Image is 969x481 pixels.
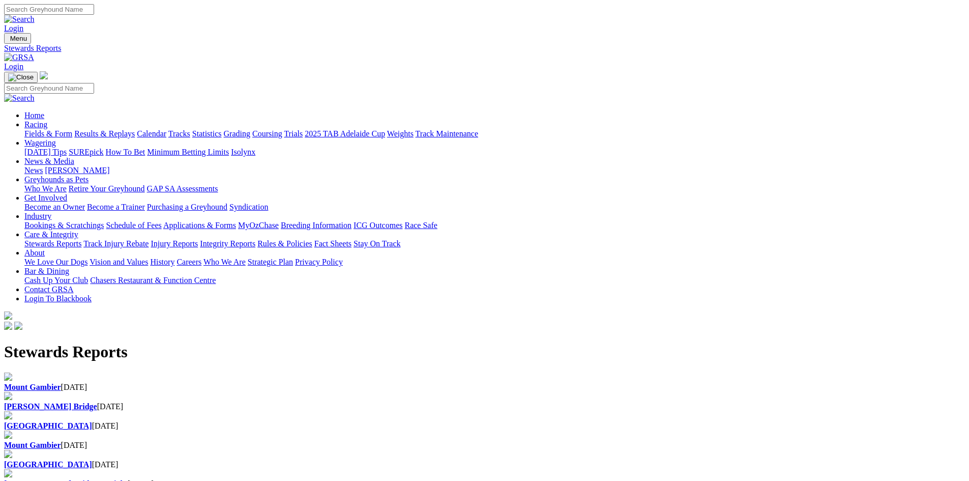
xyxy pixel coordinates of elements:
[24,193,67,202] a: Get Involved
[281,221,351,230] a: Breeding Information
[4,441,61,449] a: Mount Gambier
[203,258,246,266] a: Who We Are
[305,129,385,138] a: 2025 TAB Adelaide Cup
[24,230,78,239] a: Care & Integrity
[106,221,161,230] a: Schedule of Fees
[238,221,279,230] a: MyOzChase
[4,402,965,411] div: [DATE]
[8,73,34,81] img: Close
[24,276,88,285] a: Cash Up Your Club
[24,184,67,193] a: Who We Are
[24,221,965,230] div: Industry
[4,411,12,419] img: file-red.svg
[24,111,44,120] a: Home
[354,221,402,230] a: ICG Outcomes
[24,148,965,157] div: Wagering
[24,258,965,267] div: About
[4,312,12,320] img: logo-grsa-white.png
[24,267,69,275] a: Bar & Dining
[69,148,103,156] a: SUREpick
[354,239,400,248] a: Stay On Track
[4,441,965,450] div: [DATE]
[150,258,174,266] a: History
[24,120,47,129] a: Racing
[168,129,190,138] a: Tracks
[4,383,61,391] a: Mount Gambier
[24,258,87,266] a: We Love Our Dogs
[24,294,92,303] a: Login To Blackbook
[90,258,148,266] a: Vision and Values
[24,248,45,257] a: About
[200,239,255,248] a: Integrity Reports
[137,129,166,138] a: Calendar
[4,383,965,392] div: [DATE]
[147,184,218,193] a: GAP SA Assessments
[24,129,72,138] a: Fields & Form
[24,166,965,175] div: News & Media
[4,421,92,430] a: [GEOGRAPHIC_DATA]
[24,285,73,294] a: Contact GRSA
[4,44,965,53] a: Stewards Reports
[24,166,43,175] a: News
[229,203,268,211] a: Syndication
[224,129,250,138] a: Grading
[74,129,135,138] a: Results & Replays
[24,129,965,138] div: Racing
[4,373,12,381] img: file-red.svg
[192,129,222,138] a: Statistics
[4,450,12,458] img: file-red.svg
[4,460,92,469] a: [GEOGRAPHIC_DATA]
[314,239,351,248] a: Fact Sheets
[147,148,229,156] a: Minimum Betting Limits
[231,148,255,156] a: Isolynx
[4,402,97,411] a: [PERSON_NAME] Bridge
[14,322,22,330] img: twitter.svg
[248,258,293,266] a: Strategic Plan
[90,276,216,285] a: Chasers Restaurant & Function Centre
[4,53,34,62] img: GRSA
[24,203,965,212] div: Get Involved
[284,129,303,138] a: Trials
[24,184,965,193] div: Greyhounds as Pets
[4,322,12,330] img: facebook.svg
[4,421,965,431] div: [DATE]
[69,184,145,193] a: Retire Your Greyhound
[24,239,81,248] a: Stewards Reports
[24,138,56,147] a: Wagering
[257,239,312,248] a: Rules & Policies
[4,72,38,83] button: Toggle navigation
[147,203,227,211] a: Purchasing a Greyhound
[24,148,67,156] a: [DATE] Tips
[4,392,12,400] img: file-red.svg
[4,15,35,24] img: Search
[24,239,965,248] div: Care & Integrity
[106,148,145,156] a: How To Bet
[24,276,965,285] div: Bar & Dining
[4,431,12,439] img: file-red.svg
[416,129,478,138] a: Track Maintenance
[4,469,12,477] img: file-red.svg
[10,35,27,42] span: Menu
[4,343,965,361] h1: Stewards Reports
[177,258,201,266] a: Careers
[252,129,282,138] a: Coursing
[24,157,74,165] a: News & Media
[387,129,414,138] a: Weights
[4,83,94,94] input: Search
[45,166,109,175] a: [PERSON_NAME]
[24,203,85,211] a: Become an Owner
[4,33,31,44] button: Toggle navigation
[24,212,51,220] a: Industry
[151,239,198,248] a: Injury Reports
[87,203,145,211] a: Become a Trainer
[24,175,89,184] a: Greyhounds as Pets
[295,258,343,266] a: Privacy Policy
[4,94,35,103] img: Search
[83,239,149,248] a: Track Injury Rebate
